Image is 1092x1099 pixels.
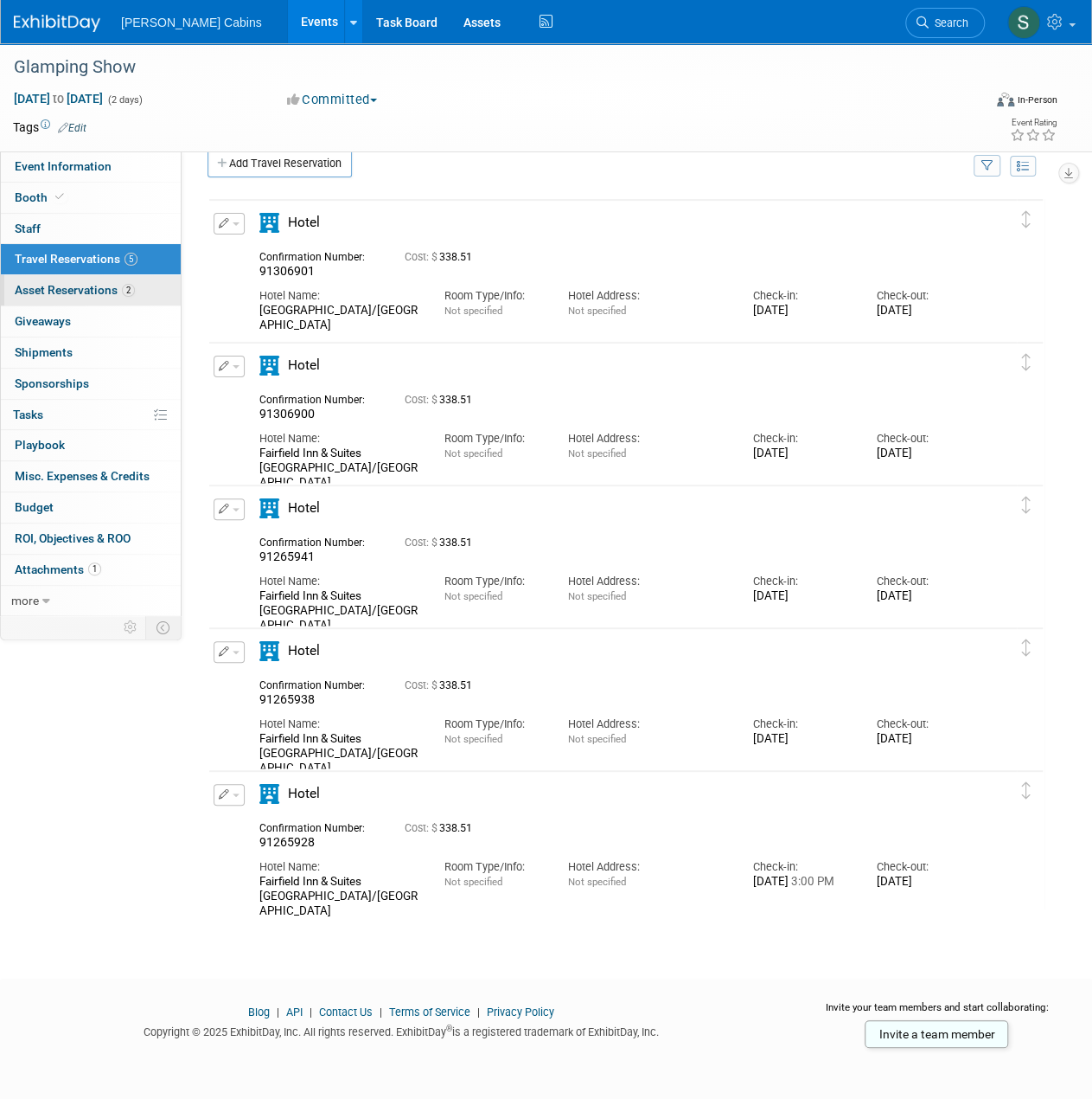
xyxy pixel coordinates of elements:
span: (2 days) [106,94,143,106]
i: Click and drag to move item [1022,354,1031,371]
a: Booth [1,183,181,213]
span: Event Information [15,159,112,173]
span: Staff [15,222,41,235]
div: Hotel Name: [259,859,418,875]
div: Check-out: [876,431,974,447]
span: Cost: $ [405,822,439,834]
span: Not specified [444,733,502,745]
a: API [286,1006,303,1019]
i: Click and drag to move item [1022,782,1031,800]
span: Asset Reservations [15,283,135,297]
div: Event Rating [1010,119,1057,127]
i: Hotel [259,356,279,376]
i: Booth reservation complete [55,192,64,202]
div: Event Format [905,90,1057,116]
button: Committed [281,91,384,109]
span: 91265928 [259,835,315,849]
div: [DATE] [876,304,974,318]
span: 91306901 [259,264,315,278]
span: Search [929,16,968,29]
span: [DATE] [DATE] [13,91,104,106]
div: Hotel Name: [259,431,418,447]
span: Shipments [15,345,73,359]
span: Hotel [288,357,320,373]
div: Check-out: [876,859,974,875]
span: 338.51 [405,394,479,406]
div: Fairfield Inn & Suites [GEOGRAPHIC_DATA]/[GEOGRAPHIC_DATA] [259,732,418,775]
span: Playbook [15,438,65,452]
div: [DATE] [753,589,851,604]
div: Invite your team members and start collaborating: [816,1000,1058,1026]
i: Click and drag to move item [1022,211,1031,228]
span: Not specified [568,447,626,460]
div: Check-in: [753,574,851,589]
span: more [11,594,39,607]
a: Blog [248,1006,270,1019]
a: Privacy Policy [487,1006,554,1019]
div: Hotel Name: [259,717,418,732]
span: Hotel [288,786,320,801]
a: Giveaways [1,306,181,337]
div: Check-out: [876,288,974,304]
span: 338.51 [405,537,479,549]
div: Glamping Show [8,52,968,83]
span: 3:00 PM [789,875,834,888]
span: Booth [15,190,67,204]
a: Asset Reservations2 [1,275,181,305]
a: Budget [1,492,181,523]
span: Cost: $ [405,394,439,406]
div: [DATE] [876,589,974,604]
span: Misc. Expenses & Credits [15,469,150,483]
span: Hotel [288,215,320,230]
i: Click and drag to move item [1022,497,1031,514]
div: [GEOGRAPHIC_DATA]/[GEOGRAPHIC_DATA] [259,304,418,333]
div: Copyright © 2025 ExhibitDay, Inc. All rights reserved. ExhibitDay is a registered trademark of Ex... [13,1020,790,1040]
a: ROI, Objectives & ROO [1,524,181,554]
span: 2 [122,284,135,297]
span: [PERSON_NAME] Cabins [121,16,262,29]
td: Toggle Event Tabs [146,616,182,639]
div: Confirmation Number: [259,674,379,692]
div: Hotel Address: [568,859,727,875]
div: Confirmation Number: [259,389,379,407]
a: Contact Us [319,1006,373,1019]
div: [DATE] [753,304,851,318]
i: Hotel [259,498,279,518]
i: Hotel [259,784,279,804]
img: Format-Inperson.png [997,93,1014,106]
i: Hotel [259,641,279,661]
span: Not specified [568,590,626,602]
div: [DATE] [876,875,974,890]
span: | [375,1006,386,1019]
div: Hotel Name: [259,288,418,304]
span: | [272,1006,284,1019]
div: Hotel Address: [568,574,727,589]
span: 91265938 [259,692,315,706]
td: Tags [13,119,86,136]
a: Terms of Service [389,1006,470,1019]
span: Hotel [288,643,320,659]
span: Cost: $ [405,537,439,549]
span: Budget [15,500,54,514]
span: 338.51 [405,679,479,691]
img: Sarah Fisher [1007,6,1040,39]
div: [DATE] [753,875,851,890]
span: Not specified [444,305,502,317]
a: Travel Reservations5 [1,244,181,274]
a: Add Travel Reservation [208,150,352,177]
div: [DATE] [753,732,851,747]
span: | [473,1006,484,1019]
div: Confirmation Number: [259,817,379,835]
div: Room Type/Info: [444,574,542,589]
a: Shipments [1,337,181,368]
span: Not specified [444,590,502,602]
span: 91306900 [259,407,315,421]
div: Check-out: [876,717,974,732]
span: 5 [125,253,137,266]
i: Filter by Traveler [981,161,993,172]
div: Fairfield Inn & Suites [GEOGRAPHIC_DATA]/[GEOGRAPHIC_DATA] [259,589,418,633]
div: Fairfield Inn & Suites [GEOGRAPHIC_DATA]/[GEOGRAPHIC_DATA] [259,447,418,490]
a: Edit [58,122,86,134]
span: Travel Reservations [15,252,137,266]
a: Attachments1 [1,555,181,585]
